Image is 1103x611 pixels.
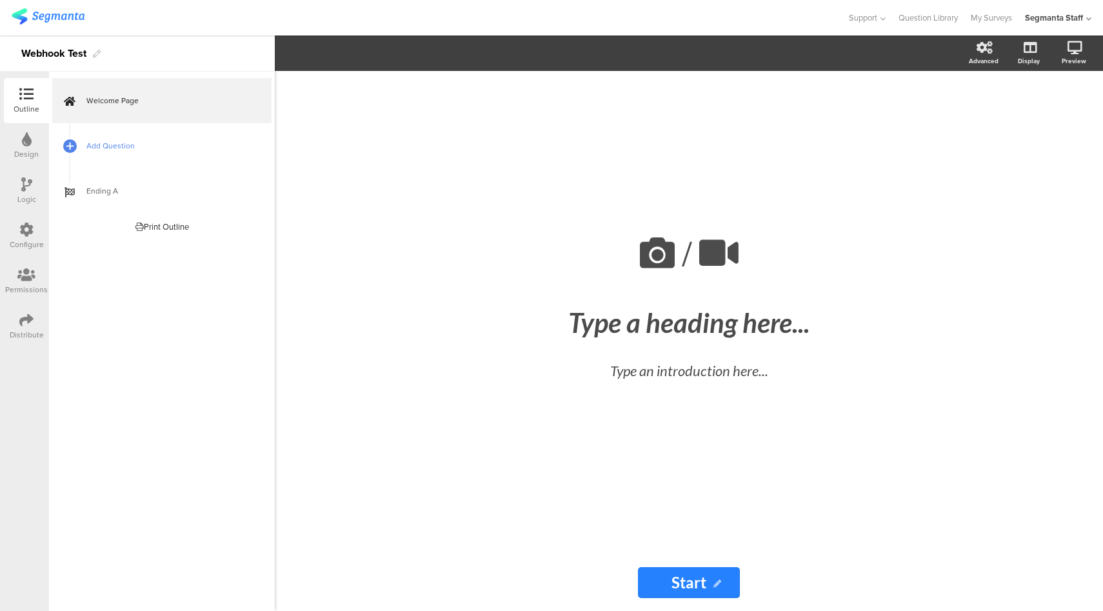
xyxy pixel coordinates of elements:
img: segmanta logo [12,8,84,25]
div: Type an introduction here... [463,360,915,381]
div: Display [1018,56,1040,66]
div: Configure [10,239,44,250]
span: / [682,228,692,279]
input: Start [638,567,740,598]
span: Add Question [86,139,252,152]
div: Webhook Test [21,43,86,64]
div: Distribute [10,329,44,341]
div: Type a heading here... [450,306,928,339]
a: Welcome Page [52,78,272,123]
div: Logic [17,194,36,205]
span: Ending A [86,185,252,197]
div: Segmanta Staff [1025,12,1083,24]
a: Ending A [52,168,272,214]
div: Permissions [5,284,48,295]
div: Design [14,148,39,160]
span: Welcome Page [86,94,252,107]
div: Print Outline [135,221,189,233]
div: Outline [14,103,39,115]
div: Advanced [969,56,999,66]
div: Preview [1062,56,1086,66]
span: Support [849,12,877,24]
